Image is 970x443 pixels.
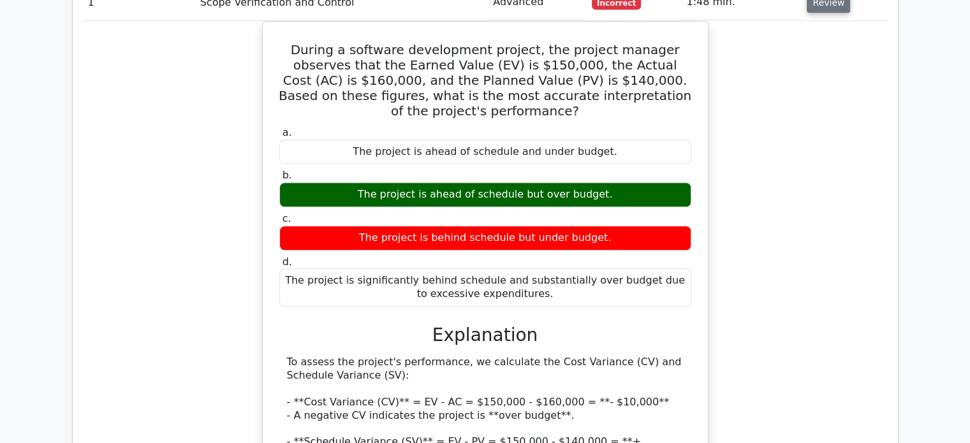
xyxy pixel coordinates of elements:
[283,212,291,224] span: c.
[283,256,292,268] span: d.
[283,126,292,138] span: a.
[279,182,691,207] div: The project is ahead of schedule but over budget.
[279,268,691,307] div: The project is significantly behind schedule and substantially over budget due to excessive expen...
[283,169,292,181] span: b.
[279,226,691,251] div: The project is behind schedule but under budget.
[287,324,684,346] h3: Explanation
[278,42,693,119] h5: During a software development project, the project manager observes that the Earned Value (EV) is...
[279,140,691,164] div: The project is ahead of schedule and under budget.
